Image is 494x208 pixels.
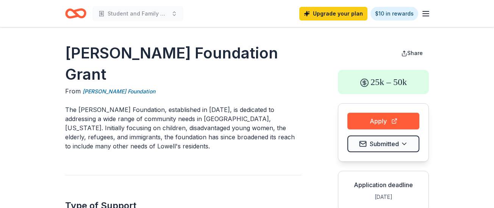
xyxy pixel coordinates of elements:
[395,46,429,61] button: Share
[347,113,419,129] button: Apply
[338,70,429,94] div: 25k – 50k
[344,180,422,189] div: Application deadline
[108,9,168,18] span: Student and Family advocacy
[65,43,302,85] h1: [PERSON_NAME] Foundation Grant
[370,139,399,149] span: Submitted
[344,192,422,202] div: [DATE]
[65,87,302,96] div: From
[347,136,419,152] button: Submitted
[370,7,418,20] a: $10 in rewards
[407,50,423,56] span: Share
[83,87,155,96] a: [PERSON_NAME] Foundation
[65,105,302,151] p: The [PERSON_NAME] Foundation, established in [DATE], is dedicated to addressing a wide range of c...
[65,5,86,22] a: Home
[299,7,367,20] a: Upgrade your plan
[92,6,183,21] button: Student and Family advocacy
